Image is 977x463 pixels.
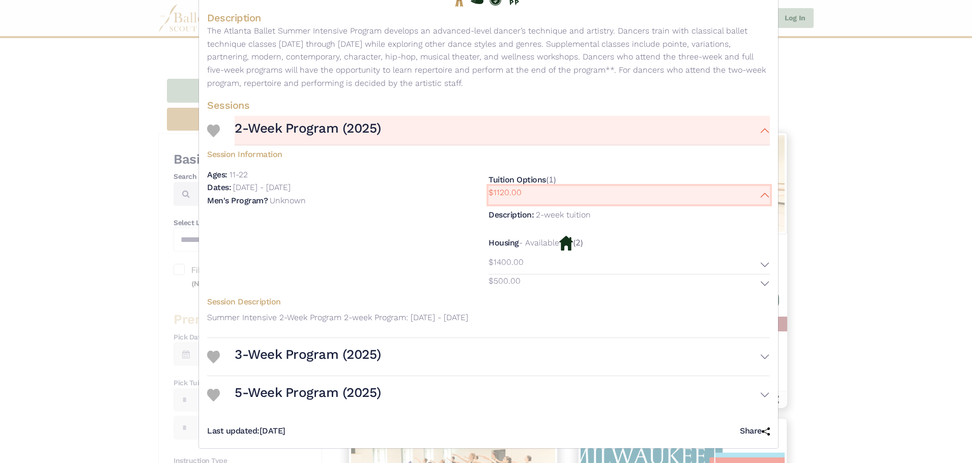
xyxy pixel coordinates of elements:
[270,196,306,205] p: Unknown
[489,274,770,293] button: $500.00
[489,274,521,288] p: $500.00
[235,120,381,137] h3: 2-Week Program (2025)
[489,231,770,293] div: (2)
[536,210,591,220] p: 2-week tuition
[519,238,559,248] p: - Available
[207,389,220,402] img: Heart
[207,125,220,137] img: Heart
[207,24,770,89] p: The Atlanta Ballet Summer Intensive Program develops an advanced-level dancer’s technique and art...
[207,182,231,192] h5: Dates:
[207,426,285,437] h5: [DATE]
[235,116,770,145] button: 2-Week Program (2025)
[207,145,770,160] h5: Session Information
[233,182,291,192] p: [DATE] - [DATE]
[207,297,770,307] h5: Session Description
[489,186,770,204] button: $1120.00
[489,175,546,184] h5: Tuition Options
[489,256,524,269] p: $1400.00
[207,426,260,436] span: Last updated:
[235,342,770,372] button: 3-Week Program (2025)
[235,380,770,410] button: 5-Week Program (2025)
[229,170,248,179] p: 11-22
[559,236,573,251] img: Housing Available
[489,186,522,199] p: $1120.00
[207,11,770,24] h4: Description
[207,311,770,324] p: Summer Intensive 2-Week Program 2-week Program: [DATE] - [DATE]
[740,426,770,437] h5: Share
[207,196,268,205] h5: Men's Program?
[489,210,534,220] h5: Description:
[207,170,227,179] h5: Ages:
[207,351,220,363] img: Heart
[489,238,519,248] h5: Housing
[235,384,381,402] h3: 5-Week Program (2025)
[235,346,381,363] h3: 3-Week Program (2025)
[489,168,770,231] div: (1)
[489,256,770,274] button: $1400.00
[207,99,770,112] h4: Sessions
